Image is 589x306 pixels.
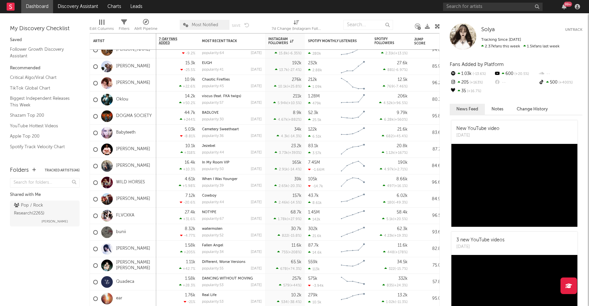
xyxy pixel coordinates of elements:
[308,94,320,98] div: 1.28M
[278,101,287,105] span: 5.94k
[308,144,318,148] div: 83.1k
[481,44,559,48] span: 1.5k fans last week
[185,210,195,214] div: 27.4k
[251,234,262,237] div: [DATE]
[308,167,324,172] div: -1.66M
[383,101,393,105] span: 4.52k
[116,213,134,218] a: FLVCKKA
[397,210,408,214] div: 58.4k
[485,104,510,115] button: Notes
[289,184,300,188] span: -20.3 %
[116,130,136,136] a: Babyteeth
[386,217,393,221] span: 5.1k
[179,84,195,89] div: +22.6 %
[159,37,185,45] span: 7-Day Fans Added
[41,217,68,225] span: [PERSON_NAME]
[202,94,262,98] div: viscus (feat. FKA twigs)
[395,201,407,205] span: -49.3 %
[116,147,150,152] a: [PERSON_NAME]
[14,202,74,217] div: Pop / Rock Research ( 2265 )
[338,42,368,58] svg: Chart title
[10,166,29,174] div: Folders
[272,25,321,33] div: 7d Change (Instagram Followers)
[384,118,394,122] span: 6.28k
[338,208,368,224] svg: Chart title
[384,168,394,171] span: 4.97k
[398,160,408,165] div: 190k
[308,194,319,198] div: 43.7k
[338,224,368,241] svg: Chart title
[384,234,393,238] span: 4.23k
[397,61,408,65] div: 27.6k
[472,72,486,76] span: -13.6 %
[374,37,398,45] div: Spotify Followers
[338,191,368,208] svg: Chart title
[202,101,224,105] div: popularity: 57
[288,101,300,105] span: +10.5 %
[294,127,301,132] div: 34k
[289,135,300,138] span: -14.3 %
[251,151,262,154] div: [DATE]
[202,177,262,181] div: When I Was Younger
[414,63,441,71] div: 85.9
[308,217,320,221] div: 142k
[394,135,407,138] span: +45.4 %
[134,17,158,36] div: A&R Pipeline
[456,125,499,132] div: New YouTube video
[202,293,217,297] a: Real Life
[397,144,408,148] div: 20.8k
[289,151,300,155] span: +393 %
[251,167,262,171] div: [DATE]
[180,233,195,238] div: -4.77 %
[394,101,407,105] span: +96.5 %
[308,243,319,248] div: 87.7k
[90,25,114,33] div: Edit Columns
[279,151,288,155] span: 3.73k
[251,134,262,138] div: [DATE]
[251,201,262,204] div: [DATE]
[202,111,219,115] a: BADLOVE
[308,51,321,56] div: 280k
[134,25,158,33] div: A&R Pipeline
[202,78,262,82] div: Chaotic Fireflies
[387,85,394,89] span: 769
[450,62,504,67] span: Fans Added by Platform
[397,227,408,231] div: 62.3k
[202,78,230,82] a: Chaotic Fireflies
[274,84,301,89] div: ( )
[380,117,408,122] div: ( )
[338,108,368,125] svg: Chart title
[538,70,582,78] div: --
[308,101,321,105] div: 479k
[10,112,73,119] a: Shazam Top 200
[308,39,358,43] div: Spotify Monthly Listeners
[179,184,195,188] div: +5.98 %
[338,141,368,158] svg: Chart title
[180,134,195,138] div: -8.81 %
[202,39,252,43] div: Most Recent Track
[380,233,408,238] div: ( )
[116,246,150,252] a: [PERSON_NAME]
[119,17,129,36] div: Filters
[414,228,441,236] div: 93.6
[338,158,368,174] svg: Chart title
[279,184,288,188] span: 2.65k
[251,101,262,105] div: [DATE]
[386,135,393,138] span: 682
[456,237,504,244] div: 3 new YouTube videos
[202,167,224,171] div: popularity: 50
[565,27,582,33] button: Untrack
[394,234,407,238] span: +19.3 %
[116,64,150,69] a: [PERSON_NAME]
[185,194,195,198] div: 7.12k
[414,37,431,45] div: Jump Score
[382,217,408,221] div: ( )
[274,217,301,221] div: ( )
[202,161,262,164] div: In My Room VIP
[202,227,223,231] a: watermolen
[395,85,407,89] span: -7.46 %
[281,135,288,138] span: 4.3k
[338,125,368,141] svg: Chart title
[293,111,301,115] div: 8.9k
[308,78,317,82] div: 212k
